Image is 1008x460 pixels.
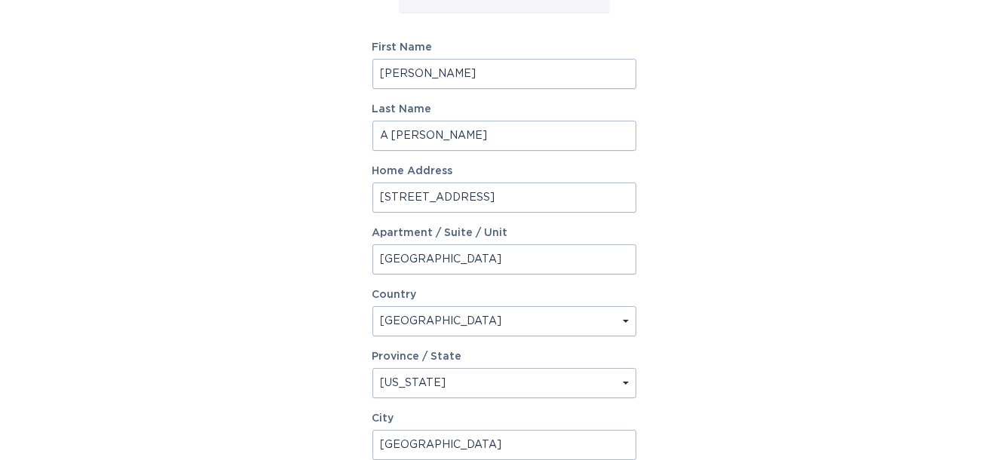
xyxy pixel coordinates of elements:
[372,104,636,115] label: Last Name
[372,166,636,176] label: Home Address
[372,228,636,238] label: Apartment / Suite / Unit
[372,42,636,53] label: First Name
[372,351,462,362] label: Province / State
[372,413,636,424] label: City
[372,290,417,300] label: Country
